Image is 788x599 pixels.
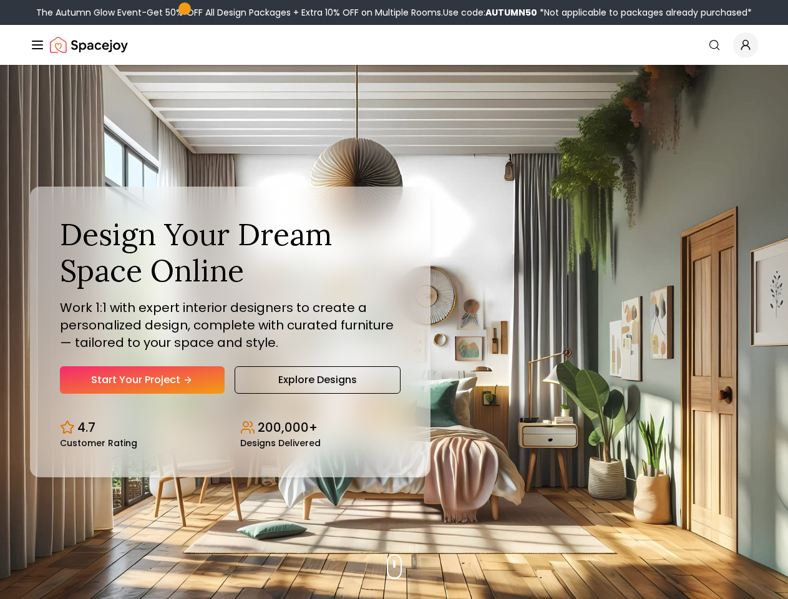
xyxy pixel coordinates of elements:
img: Spacejoy Logo [50,32,128,57]
nav: Global [30,25,758,65]
span: Use code: [443,6,537,19]
b: AUTUMN50 [485,6,537,19]
p: 4.7 [77,419,95,436]
a: Spacejoy [50,32,128,57]
div: Design stats [60,409,401,447]
span: *Not applicable to packages already purchased* [537,6,752,19]
p: Work 1:1 with expert interior designers to create a personalized design, complete with curated fu... [60,299,401,351]
a: Start Your Project [60,366,225,394]
div: The Autumn Glow Event-Get 50% OFF All Design Packages + Extra 10% OFF on Multiple Rooms. [36,6,752,19]
small: Customer Rating [60,439,137,447]
p: 200,000+ [258,419,318,436]
h1: Design Your Dream Space Online [60,217,401,288]
a: Explore Designs [235,366,401,394]
small: Designs Delivered [240,439,321,447]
